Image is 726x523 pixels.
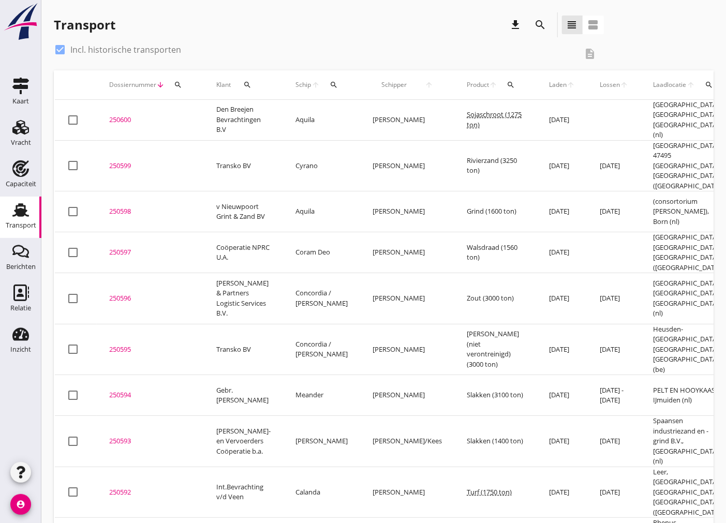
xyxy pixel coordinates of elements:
[360,191,454,232] td: [PERSON_NAME]
[566,19,579,31] i: view_headline
[109,80,156,89] span: Dossiernummer
[10,346,31,353] div: Inzicht
[295,80,312,89] span: Schip
[653,80,687,89] span: Laadlocatie
[620,81,628,89] i: arrow_upward
[109,390,191,400] div: 250594
[330,81,338,89] i: search
[454,416,537,467] td: Slakken (1400 ton)
[467,110,522,129] span: Sojaschroot (1275 ton)
[283,467,360,518] td: Calanda
[283,416,360,467] td: [PERSON_NAME]
[283,140,360,191] td: Cyrano
[489,81,497,89] i: arrow_upward
[467,80,489,89] span: Product
[600,80,620,89] span: Lossen
[587,375,641,416] td: [DATE] - [DATE]
[537,467,587,518] td: [DATE]
[283,375,360,416] td: Meander
[109,115,191,125] div: 250600
[54,17,115,33] div: Transport
[204,375,283,416] td: Gebr. [PERSON_NAME]
[360,467,454,518] td: [PERSON_NAME]
[109,487,191,498] div: 250592
[10,494,31,515] i: account_circle
[467,487,512,497] span: Turf (1750 ton)
[454,324,537,375] td: [PERSON_NAME] (niet verontreinigd) (3000 ton)
[109,293,191,304] div: 250596
[283,232,360,273] td: Coram Deo
[587,19,600,31] i: view_agenda
[204,467,283,518] td: Int.Bevrachting v/d Veen
[587,467,641,518] td: [DATE]
[454,191,537,232] td: Grind (1600 ton)
[204,324,283,375] td: Transko BV
[537,232,587,273] td: [DATE]
[587,324,641,375] td: [DATE]
[6,263,36,270] div: Berichten
[587,273,641,324] td: [DATE]
[283,273,360,324] td: Concordia / [PERSON_NAME]
[567,81,575,89] i: arrow_upward
[6,181,36,187] div: Capaciteit
[6,222,36,229] div: Transport
[549,80,567,89] span: Laden
[283,100,360,141] td: Aquila
[535,19,547,31] i: search
[587,140,641,191] td: [DATE]
[360,140,454,191] td: [PERSON_NAME]
[11,139,31,146] div: Vracht
[360,273,454,324] td: [PERSON_NAME]
[109,206,191,217] div: 250598
[416,81,442,89] i: arrow_upward
[587,416,641,467] td: [DATE]
[537,324,587,375] td: [DATE]
[2,3,39,41] img: logo-small.a267ee39.svg
[109,436,191,446] div: 250593
[687,81,695,89] i: arrow_upward
[510,19,522,31] i: download
[216,72,271,97] div: Klant
[156,81,165,89] i: arrow_downward
[109,247,191,258] div: 250597
[360,324,454,375] td: [PERSON_NAME]
[283,324,360,375] td: Concordia / [PERSON_NAME]
[537,273,587,324] td: [DATE]
[204,232,283,273] td: Coöperatie NPRC U.A.
[204,100,283,141] td: Den Breejen Bevrachtingen B.V
[204,140,283,191] td: Transko BV
[454,375,537,416] td: Slakken (3100 ton)
[204,416,283,467] td: [PERSON_NAME]- en Vervoerders Coöperatie b.a.
[70,44,181,55] label: Incl. historische transporten
[507,81,515,89] i: search
[587,191,641,232] td: [DATE]
[12,98,29,104] div: Kaart
[360,232,454,273] td: [PERSON_NAME]
[109,345,191,355] div: 250595
[537,140,587,191] td: [DATE]
[537,191,587,232] td: [DATE]
[174,81,182,89] i: search
[537,375,587,416] td: [DATE]
[243,81,251,89] i: search
[10,305,31,311] div: Relatie
[360,100,454,141] td: [PERSON_NAME]
[312,81,320,89] i: arrow_upward
[454,232,537,273] td: Walsdraad (1560 ton)
[204,273,283,324] td: [PERSON_NAME] & Partners Logistic Services B.V.
[705,81,713,89] i: search
[537,100,587,141] td: [DATE]
[204,191,283,232] td: v Nieuwpoort Grint & Zand BV
[360,416,454,467] td: [PERSON_NAME]/Kees
[454,140,537,191] td: Rivierzand (3250 ton)
[109,161,191,171] div: 250599
[360,375,454,416] td: [PERSON_NAME]
[373,80,416,89] span: Schipper
[283,191,360,232] td: Aquila
[537,416,587,467] td: [DATE]
[454,273,537,324] td: Zout (3000 ton)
